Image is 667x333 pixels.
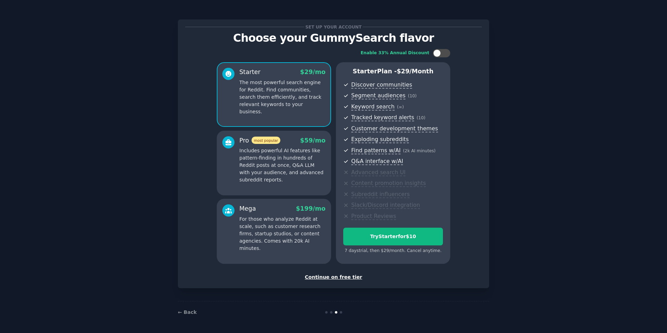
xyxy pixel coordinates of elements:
span: Customer development themes [351,125,438,132]
p: Choose your GummySearch flavor [185,32,482,44]
div: Mega [239,204,256,213]
span: Content promotion insights [351,180,426,187]
span: ( 10 ) [408,94,417,98]
p: Includes powerful AI features like pattern-finding in hundreds of Reddit posts at once, Q&A LLM w... [239,147,326,184]
span: Keyword search [351,103,395,111]
div: Try Starter for $10 [344,233,443,240]
div: Continue on free tier [185,274,482,281]
div: Enable 33% Annual Discount [361,50,429,56]
span: Set up your account [304,23,363,31]
span: Discover communities [351,81,412,89]
span: $ 199 /mo [296,205,326,212]
span: ( ∞ ) [397,105,404,109]
span: ( 10 ) [417,115,425,120]
span: Find patterns w/AI [351,147,401,154]
span: $ 59 /mo [300,137,326,144]
span: ( 2k AI minutes ) [403,148,436,153]
span: Tracked keyword alerts [351,114,414,121]
span: Product Reviews [351,213,396,220]
a: ← Back [178,309,197,315]
span: Segment audiences [351,92,405,99]
span: Advanced search UI [351,169,405,176]
span: Q&A interface w/AI [351,158,403,165]
span: Exploding subreddits [351,136,409,143]
span: $ 29 /mo [300,68,326,75]
p: Starter Plan - [343,67,443,76]
div: 7 days trial, then $ 29 /month . Cancel anytime. [343,248,443,254]
p: The most powerful search engine for Reddit. Find communities, search them efficiently, and track ... [239,79,326,115]
div: Starter [239,68,261,76]
span: Subreddit influencers [351,191,410,198]
p: For those who analyze Reddit at scale, such as customer research firms, startup studios, or conte... [239,216,326,252]
span: Slack/Discord integration [351,202,420,209]
span: most popular [252,137,281,144]
div: Pro [239,136,280,145]
button: TryStarterfor$10 [343,228,443,245]
span: $ 29 /month [397,68,434,75]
